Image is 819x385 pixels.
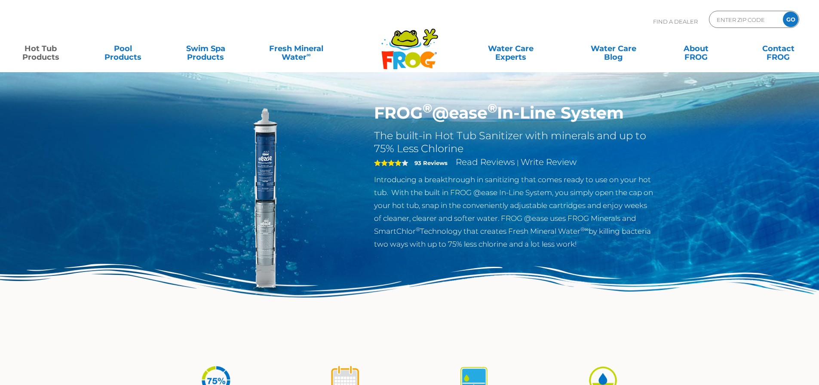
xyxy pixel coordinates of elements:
[581,40,645,57] a: Water CareBlog
[307,51,311,58] sup: ∞
[783,12,798,27] input: GO
[374,173,655,251] p: Introducing a breakthrough in sanitizing that comes ready to use on your hot tub. With the built ...
[517,159,519,167] span: |
[414,159,448,166] strong: 93 Reviews
[653,11,698,32] p: Find A Dealer
[374,159,402,166] span: 4
[456,157,515,167] a: Read Reviews
[423,101,432,116] sup: ®
[9,40,73,57] a: Hot TubProducts
[174,40,238,57] a: Swim SpaProducts
[374,103,655,123] h1: FROG @ease In-Line System
[374,129,655,155] h2: The built-in Hot Tub Sanitizer with minerals and up to 75% Less Chlorine
[580,226,589,232] sup: ®∞
[256,40,336,57] a: Fresh MineralWater∞
[459,40,563,57] a: Water CareExperts
[488,101,497,116] sup: ®
[91,40,155,57] a: PoolProducts
[165,103,362,300] img: inline-system.png
[746,40,810,57] a: ContactFROG
[664,40,728,57] a: AboutFROG
[521,157,577,167] a: Write Review
[377,17,443,70] img: Frog Products Logo
[416,226,420,232] sup: ®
